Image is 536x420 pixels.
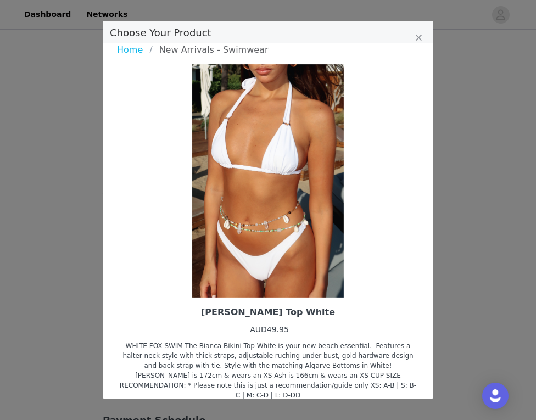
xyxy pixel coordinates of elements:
[103,21,433,399] div: Choose Your Product
[119,306,417,318] div: [PERSON_NAME] Top White
[117,43,149,57] a: Home
[415,32,422,45] button: Close
[250,325,289,334] span: AUD49.95
[119,341,417,400] div: WHITE FOX SWIM The Bianca Bikini Top White is your new beach essential. Features a halter neck st...
[110,27,211,38] span: Choose Your Product
[482,383,509,409] div: Open Intercom Messenger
